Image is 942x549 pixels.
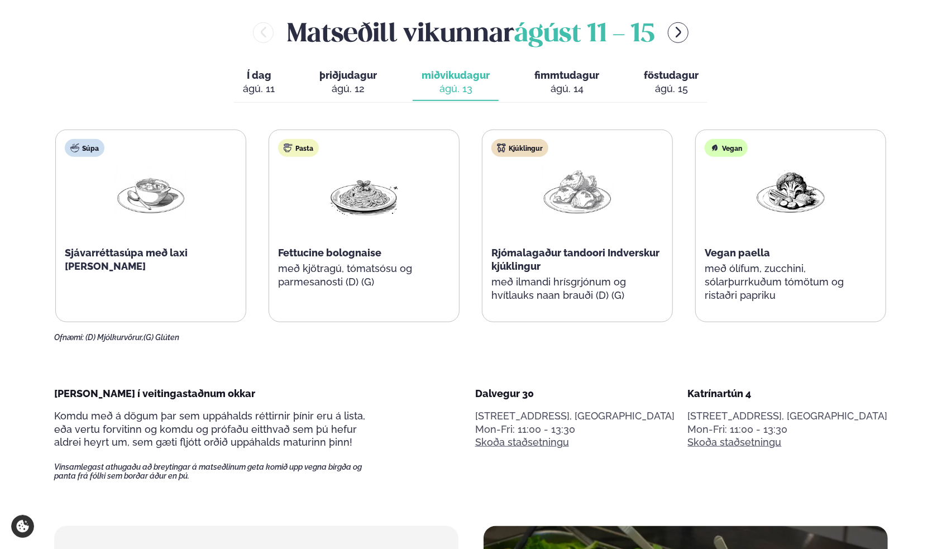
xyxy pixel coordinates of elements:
[70,144,79,152] img: soup.svg
[475,387,675,400] div: Dalvegur 30
[514,22,654,47] span: ágúst 11 - 15
[65,139,104,157] div: Súpa
[525,64,608,101] button: fimmtudagur ágú. 14
[705,262,877,302] p: með ólífum, zucchini, sólarþurrkuðum tómötum og ristaðri papriku
[475,423,675,436] div: Mon-Fri: 11:00 - 13:30
[413,64,499,101] button: miðvikudagur ágú. 13
[54,410,365,448] span: Komdu með á dögum þar sem uppáhalds réttirnir þínir eru á lista, eða vertu forvitinn og komdu og ...
[644,82,699,96] div: ágú. 15
[115,166,187,218] img: Soup.png
[688,409,888,423] p: [STREET_ADDRESS], [GEOGRAPHIC_DATA]
[54,333,84,342] span: Ofnæmi:
[422,82,490,96] div: ágú. 13
[54,388,255,399] span: [PERSON_NAME] í veitingastaðnum okkar
[475,436,569,449] a: Skoða staðsetningu
[144,333,179,342] span: (G) Glúten
[475,409,675,423] p: [STREET_ADDRESS], [GEOGRAPHIC_DATA]
[688,423,888,436] div: Mon-Fri: 11:00 - 13:30
[710,144,719,152] img: Vegan.svg
[278,262,450,289] p: með kjötragú, tómatsósu og parmesanosti (D) (G)
[705,247,770,259] span: Vegan paella
[491,275,663,302] p: með ilmandi hrísgrjónum og hvítlauks naan brauði (D) (G)
[534,69,599,81] span: fimmtudagur
[85,333,144,342] span: (D) Mjólkurvörur,
[253,22,274,43] button: menu-btn-left
[243,69,275,82] span: Í dag
[755,166,826,218] img: Vegan.png
[65,247,188,272] span: Sjávarréttasúpa með laxi [PERSON_NAME]
[11,515,34,538] a: Cookie settings
[310,64,386,101] button: þriðjudagur ágú. 12
[243,82,275,96] div: ágú. 11
[497,144,506,152] img: chicken.svg
[422,69,490,81] span: miðvikudagur
[278,247,381,259] span: Fettucine bolognaise
[644,69,699,81] span: föstudagur
[284,144,293,152] img: pasta.svg
[54,462,381,480] span: Vinsamlegast athugaðu að breytingar á matseðlinum geta komið upp vegna birgða og panta frá fólki ...
[319,69,377,81] span: þriðjudagur
[328,166,400,218] img: Spagetti.png
[635,64,707,101] button: föstudagur ágú. 15
[668,22,688,43] button: menu-btn-right
[491,139,548,157] div: Kjúklingur
[278,139,319,157] div: Pasta
[705,139,748,157] div: Vegan
[688,436,782,449] a: Skoða staðsetningu
[534,82,599,96] div: ágú. 14
[319,82,377,96] div: ágú. 12
[491,247,659,272] span: Rjómalagaður tandoori Indverskur kjúklingur
[287,14,654,50] h2: Matseðill vikunnar
[542,166,613,218] img: Chicken-thighs.png
[234,64,284,101] button: Í dag ágú. 11
[688,387,888,400] div: Katrínartún 4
